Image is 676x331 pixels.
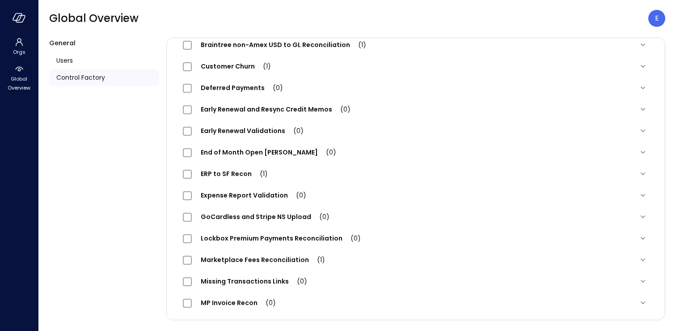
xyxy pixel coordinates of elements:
span: Users [56,56,73,65]
span: (0) [318,148,336,157]
span: Missing Transactions Links [192,277,316,286]
div: Lockbox Premium Payments Reconciliation(0) [176,228,656,249]
div: Early Renewal and Resync Credit Memos(0) [176,99,656,120]
div: MP Invoice Recon(0) [176,292,656,314]
span: Deferred Payments [192,83,292,92]
span: Braintree non-Amex USD to GL Reconciliation [192,40,375,49]
span: (1) [252,169,268,178]
span: Global Overview [49,11,139,26]
span: Global Overview [5,74,33,92]
span: Lockbox Premium Payments Reconciliation [192,234,370,243]
div: Marketplace Fees Reconciliation(1) [176,249,656,271]
span: Customer Churn [192,62,280,71]
a: Control Factory [49,69,159,86]
span: (0) [289,277,307,286]
span: (0) [258,298,276,307]
span: Marketplace Fees Reconciliation [192,255,334,264]
a: Users [49,52,159,69]
span: (1) [255,62,271,71]
span: (0) [265,83,283,92]
p: E [655,13,659,24]
div: Braintree non-Amex USD to GL Reconciliation(1) [176,34,656,56]
div: Expense Report Validation(0) [176,185,656,206]
div: Customer Churn(1) [176,56,656,77]
span: (1) [309,255,325,264]
span: MP Invoice Recon [192,298,285,307]
div: Missing Transactions Links(0) [176,271,656,292]
span: GoCardless and Stripe NS Upload [192,212,338,221]
div: Early Renewal Validations(0) [176,120,656,142]
span: Control Factory [56,73,105,82]
div: End of Month Open [PERSON_NAME](0) [176,142,656,163]
span: (0) [288,191,306,200]
span: ERP to SF Recon [192,169,277,178]
span: End of Month Open [PERSON_NAME] [192,148,345,157]
div: Deferred Payments(0) [176,77,656,99]
span: Early Renewal Validations [192,126,313,135]
div: ERP to SF Recon(1) [176,163,656,185]
span: (1) [350,40,366,49]
span: (0) [285,126,304,135]
div: Global Overview [2,63,36,93]
span: (0) [342,234,361,243]
span: (0) [311,212,330,221]
span: (0) [332,105,351,114]
div: Eleanor Yehudai [648,10,665,27]
span: Expense Report Validation [192,191,315,200]
span: General [49,39,76,47]
span: Orgs [13,47,25,56]
div: Orgs [2,36,36,57]
span: Early Renewal and Resync Credit Memos [192,105,359,114]
div: GoCardless and Stripe NS Upload(0) [176,206,656,228]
